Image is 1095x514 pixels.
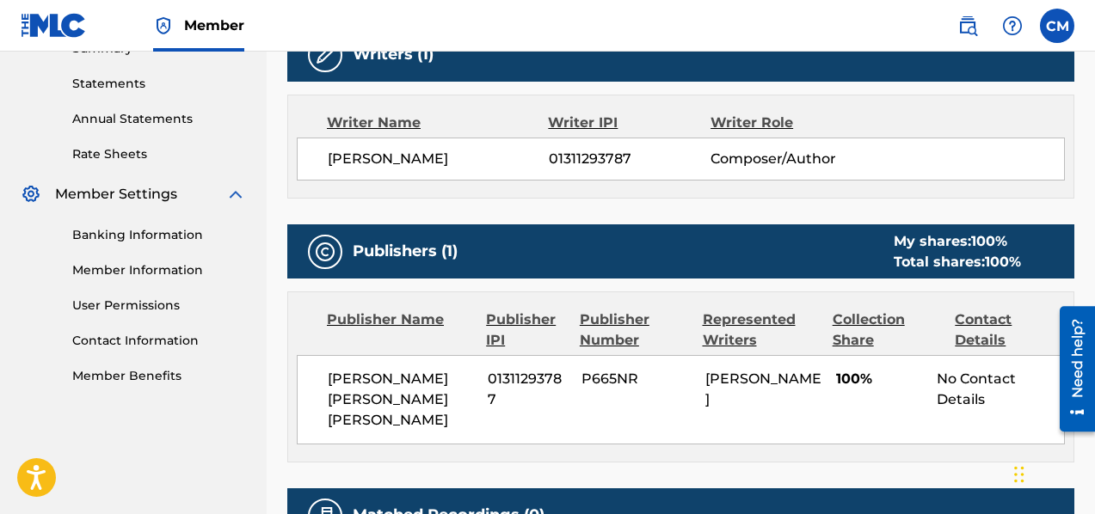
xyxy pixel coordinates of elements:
[1040,9,1074,43] div: User Menu
[72,367,246,385] a: Member Benefits
[72,261,246,279] a: Member Information
[703,309,820,351] div: Represented Writers
[21,13,87,38] img: MLC Logo
[55,184,177,205] span: Member Settings
[315,45,335,65] img: Writers
[328,369,475,431] span: [PERSON_NAME] [PERSON_NAME] [PERSON_NAME]
[971,233,1007,249] span: 100 %
[1009,431,1095,514] div: Widget de chat
[486,309,567,351] div: Publisher IPI
[937,369,1064,410] div: No Contact Details
[225,184,246,205] img: expand
[955,309,1065,351] div: Contact Details
[72,110,246,128] a: Annual Statements
[353,45,434,64] h5: Writers (1)
[184,15,244,35] span: Member
[1047,300,1095,438] iframe: Resource Center
[549,149,711,169] span: 01311293787
[1009,431,1095,514] iframe: Chat Widget
[894,231,1021,252] div: My shares:
[580,309,690,351] div: Publisher Number
[153,15,174,36] img: Top Rightsholder
[327,113,548,133] div: Writer Name
[894,252,1021,272] div: Total shares:
[315,242,335,262] img: Publishers
[711,113,858,133] div: Writer Role
[833,309,943,351] div: Collection Share
[72,226,246,244] a: Banking Information
[995,9,1030,43] div: Help
[711,149,858,169] span: Composer/Author
[328,149,549,169] span: [PERSON_NAME]
[836,369,925,389] span: 100%
[21,184,41,205] img: Member Settings
[957,15,978,36] img: search
[581,369,692,389] span: P665NR
[488,369,569,410] span: 01311293787
[1002,15,1023,36] img: help
[705,370,821,407] span: [PERSON_NAME]
[72,297,246,315] a: User Permissions
[327,309,473,351] div: Publisher Name
[353,242,458,261] h5: Publishers (1)
[72,332,246,350] a: Contact Information
[72,75,246,93] a: Statements
[548,113,711,133] div: Writer IPI
[950,9,985,43] a: Public Search
[72,145,246,163] a: Rate Sheets
[985,254,1021,270] span: 100 %
[1014,449,1024,500] div: Arrastar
